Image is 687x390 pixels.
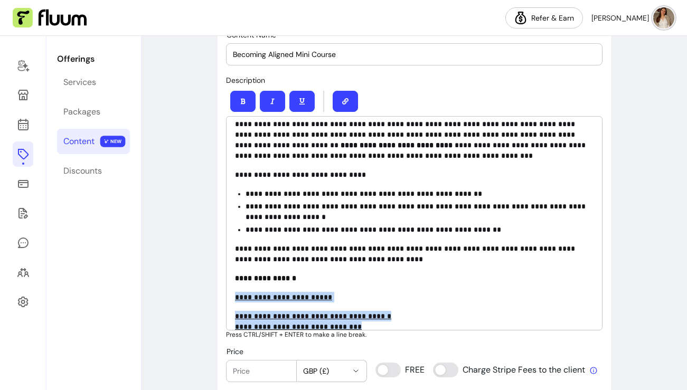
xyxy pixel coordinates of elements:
[13,260,33,285] a: Clients
[591,13,649,23] span: [PERSON_NAME]
[375,363,424,377] input: FREE
[13,82,33,108] a: Storefront
[505,7,583,28] a: Refer & Earn
[63,76,96,89] div: Services
[226,330,603,339] p: Press CTRL/SHIFT + ENTER to make a line break.
[63,165,102,177] div: Discounts
[63,135,95,148] div: Content
[303,366,348,376] span: GBP (£)
[63,106,100,118] div: Packages
[57,70,130,95] a: Services
[57,99,130,125] a: Packages
[433,363,586,377] input: Charge Stripe Fees to the client
[13,289,33,315] a: Settings
[13,8,87,28] img: Fluum Logo
[226,75,265,85] span: Description
[653,7,674,28] img: avatar
[233,366,290,376] input: Price
[13,112,33,137] a: Calendar
[591,7,674,28] button: avatar[PERSON_NAME]
[57,53,130,65] p: Offerings
[13,171,33,196] a: Sales
[297,360,367,382] button: GBP (£)
[13,141,33,167] a: Offerings
[13,230,33,255] a: My Messages
[233,49,596,60] input: Content Name
[13,201,33,226] a: Forms
[13,53,33,78] a: Home
[100,136,126,147] span: NEW
[57,158,130,184] a: Discounts
[227,347,243,356] span: Price
[57,129,130,154] a: Content NEW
